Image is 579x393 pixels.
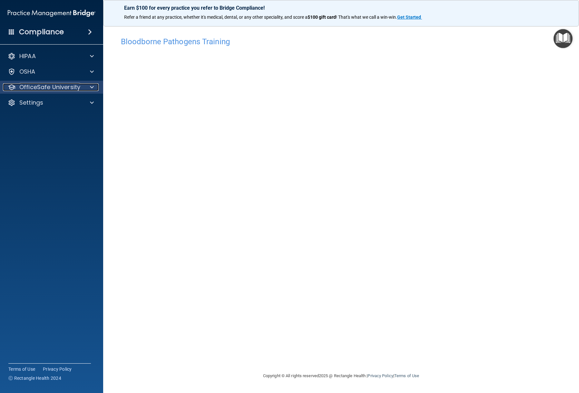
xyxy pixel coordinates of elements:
[19,68,35,76] p: OSHA
[8,83,94,91] a: OfficeSafe University
[397,15,422,20] a: Get Started
[8,68,94,76] a: OSHA
[19,27,64,36] h4: Compliance
[124,15,308,20] span: Refer a friend at any practice, whether it's medical, dental, or any other speciality, and score a
[121,49,561,248] iframe: bbp
[336,15,397,20] span: ! That's what we call a win-win.
[8,99,94,107] a: Settings
[19,52,36,60] p: HIPAA
[223,366,459,386] div: Copyright © All rights reserved 2025 @ Rectangle Health | |
[121,37,561,46] h4: Bloodborne Pathogens Training
[124,5,558,11] p: Earn $100 for every practice you refer to Bridge Compliance!
[8,7,95,20] img: PMB logo
[43,366,72,372] a: Privacy Policy
[397,15,421,20] strong: Get Started
[8,375,61,381] span: Ⓒ Rectangle Health 2024
[308,15,336,20] strong: $100 gift card
[554,29,573,48] button: Open Resource Center
[19,83,80,91] p: OfficeSafe University
[19,99,43,107] p: Settings
[8,366,35,372] a: Terms of Use
[368,373,393,378] a: Privacy Policy
[394,373,419,378] a: Terms of Use
[8,52,94,60] a: HIPAA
